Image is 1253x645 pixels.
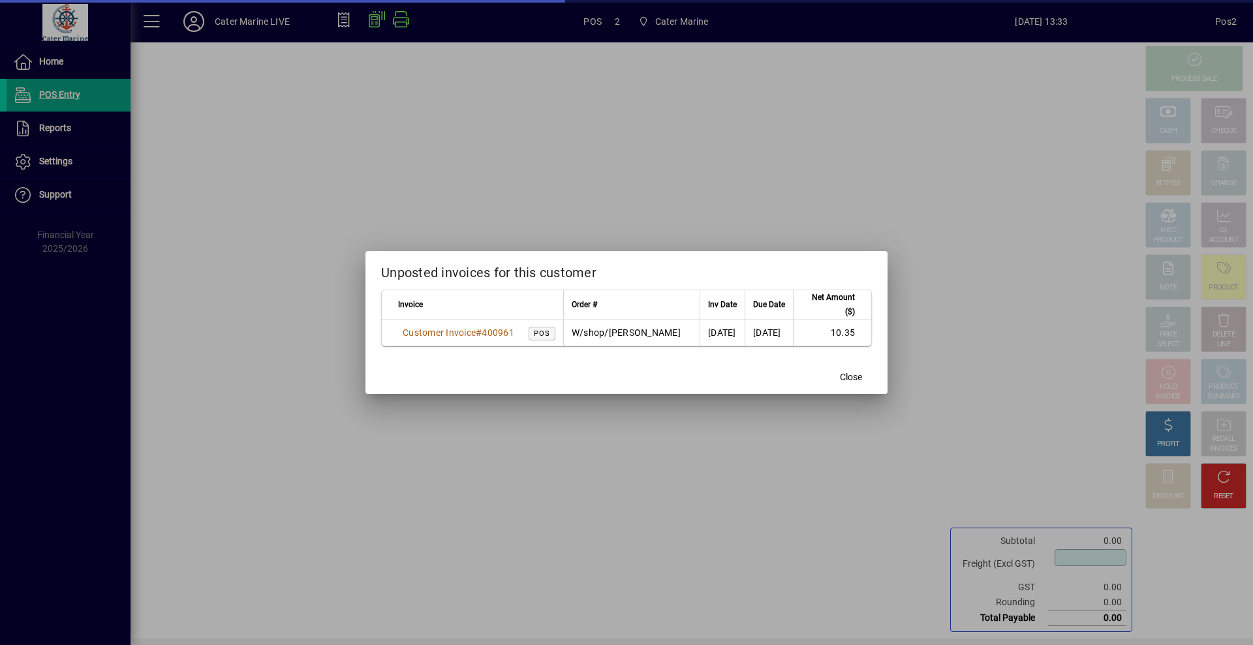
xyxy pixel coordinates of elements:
[365,251,888,289] h2: Unposted invoices for this customer
[700,320,745,346] td: [DATE]
[398,325,519,340] a: Customer Invoice#400961
[572,297,597,312] span: Order #
[840,370,862,384] span: Close
[801,290,855,319] span: Net Amount ($)
[476,327,482,338] span: #
[398,297,423,312] span: Invoice
[572,327,681,338] span: W/shop/[PERSON_NAME]
[482,327,514,338] span: 400961
[708,297,737,312] span: Inv Date
[830,365,872,389] button: Close
[403,327,476,338] span: Customer Invoice
[745,320,793,346] td: [DATE]
[793,320,871,346] td: 10.35
[534,329,550,338] span: POS
[753,297,785,312] span: Due Date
